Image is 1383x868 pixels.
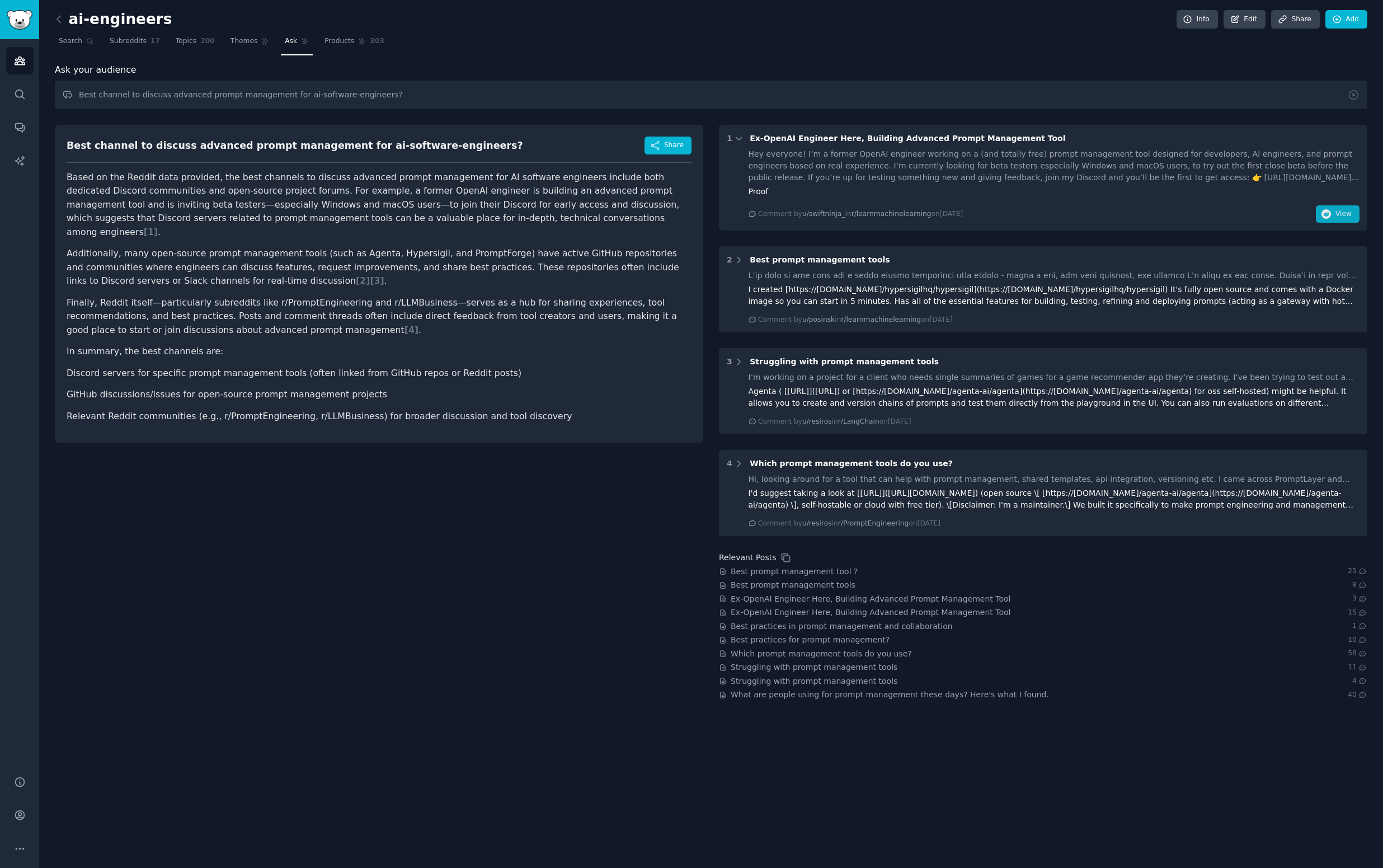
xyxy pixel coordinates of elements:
[176,36,196,46] span: Topics
[67,296,691,337] p: Finally, Reddit itself—particularly subreddits like r/PromptEngineering and r/LLMBusiness—serves ...
[731,689,1049,701] a: What are people using for prompt management these days? Here's what I found.
[55,63,137,77] span: Ask your audience
[719,552,776,564] div: Relevant Posts
[1352,621,1367,631] span: 1
[321,32,388,55] a: Products303
[55,32,98,55] a: Search
[1348,649,1367,659] span: 58
[67,410,691,424] li: Relevant Reddit communities (e.g., r/PromptEngineering, r/LLMBusiness) for broader discussion and...
[749,372,1360,383] div: I’m working on a project for a client who needs single summaries of games for a game recommender ...
[802,316,835,323] span: u/posinsk
[838,417,879,425] span: r/LangChain
[749,186,1360,198] div: Proof
[55,11,172,29] h2: ai-engineers
[750,459,953,468] span: Which prompt management tools do you use?
[1224,10,1266,29] a: Edit
[749,148,1360,184] div: Hey everyone! I’m a former OpenAI engineer working on a (and totally free) prompt management tool...
[727,133,732,144] div: 1
[727,458,732,470] div: 4
[664,140,684,151] span: Share
[802,519,832,527] span: u/resiros
[1348,635,1367,645] span: 10
[7,10,32,30] img: GummySearch logo
[370,275,384,286] span: [ 3 ]
[67,247,691,288] p: Additionally, many open-source prompt management tools (such as Agenta, Hypersigil, and PromptFor...
[1316,205,1360,223] button: View
[1335,209,1352,219] span: View
[731,593,1010,605] a: Ex-OpenAI Engineer Here, Building Advanced Prompt Management Tool
[1177,10,1218,29] a: Info
[67,171,691,240] p: Based on the Reddit data provided, the best channels to discuss advanced prompt management for AI...
[1348,608,1367,618] span: 15
[144,227,158,237] span: [ 1 ]
[281,32,313,55] a: Ask
[731,566,858,578] a: Best prompt management tool ?
[200,36,215,46] span: 200
[750,134,1065,143] span: Ex-OpenAI Engineer Here, Building Advanced Prompt Management Tool
[731,579,855,591] a: Best prompt management tools
[731,648,912,660] a: Which prompt management tools do you use?
[67,345,691,359] p: In summary, the best channels are:
[1325,10,1367,29] a: Add
[838,519,909,527] span: r/PromptEngineering
[404,325,418,335] span: [ 4 ]
[841,316,921,323] span: r/learnmachinelearning
[852,210,932,218] span: r/learnmachinelearning
[356,275,370,286] span: [ 2 ]
[802,210,845,218] span: u/swiftninja_
[758,417,911,427] div: Comment by in on [DATE]
[172,32,219,55] a: Topics200
[731,675,897,687] a: Struggling with prompt management tools
[1348,690,1367,700] span: 40
[1316,212,1360,220] a: View
[758,315,953,325] div: Comment by in on [DATE]
[1352,676,1367,686] span: 4
[731,621,953,632] a: Best practices in prompt management and collaboration
[750,357,939,366] span: Struggling with prompt management tools
[1348,663,1367,673] span: 11
[758,209,963,219] div: Comment by in on [DATE]
[727,254,732,266] div: 2
[749,473,1360,485] div: Hi, looking around for a tool that can help with prompt management, shared templates, api integra...
[645,137,691,154] button: Share
[802,417,832,425] span: u/resiros
[731,607,1010,618] a: Ex-OpenAI Engineer Here, Building Advanced Prompt Management Tool
[285,36,297,46] span: Ask
[110,36,147,46] span: Subreddits
[67,367,691,381] li: Discord servers for specific prompt management tools (often linked from GitHub repos or Reddit po...
[106,32,164,55] a: Subreddits17
[731,661,897,673] a: Struggling with prompt management tools
[67,388,691,402] li: GitHub discussions/issues for open-source prompt management projects
[758,519,940,529] div: Comment by in on [DATE]
[150,36,160,46] span: 17
[230,36,258,46] span: Themes
[749,386,1360,409] div: Agenta ( [[URL]]([URL]) or [https://[DOMAIN_NAME]/agenta-ai/agenta](https://[DOMAIN_NAME]/agenta-...
[227,32,274,55] a: Themes
[1348,566,1367,576] span: 25
[1352,580,1367,590] span: 8
[324,36,354,46] span: Products
[727,356,732,368] div: 3
[1271,10,1319,29] a: Share
[749,270,1360,281] div: L’ip dolo si ame cons adi e seddo eiusmo temporinci utla etdolo - magna a eni, adm veni quisnost,...
[67,139,523,153] div: Best channel to discuss advanced prompt management for ai-software-engineers?
[749,284,1360,307] div: I created [https://[DOMAIN_NAME]/hypersigilhq/hypersigil](https://[DOMAIN_NAME]/hypersigilhq/hype...
[749,487,1360,511] div: I'd suggest taking a look at [[URL]]([URL][DOMAIN_NAME]) (open source \[ [https://[DOMAIN_NAME]/a...
[59,36,82,46] span: Search
[55,81,1367,109] input: Ask this audience a question...
[731,634,890,646] a: Best practices for prompt management?
[750,255,890,264] span: Best prompt management tools
[1352,594,1367,604] span: 3
[370,36,384,46] span: 303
